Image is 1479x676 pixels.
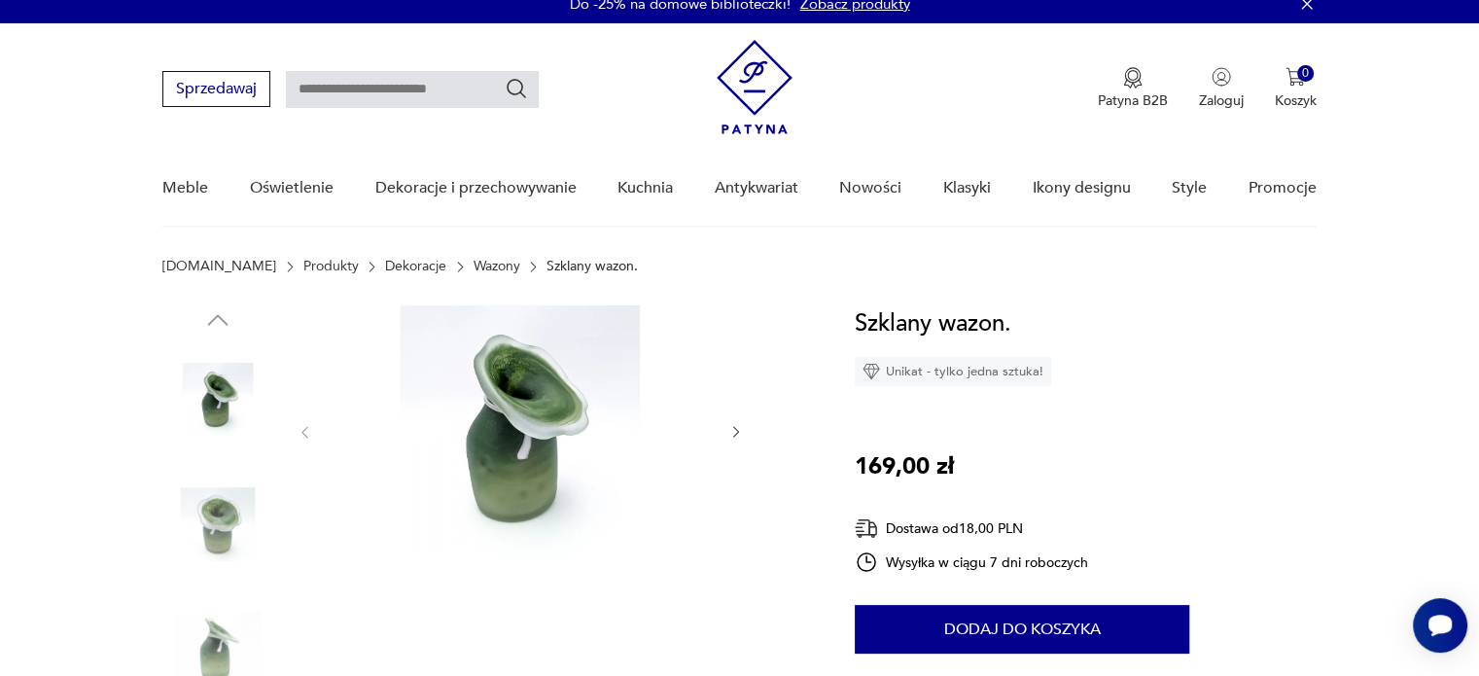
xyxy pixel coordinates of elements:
[162,259,276,274] a: [DOMAIN_NAME]
[162,71,270,107] button: Sprzedawaj
[333,305,708,555] img: Zdjęcie produktu Szklany wazon.
[839,151,901,226] a: Nowości
[1172,151,1207,226] a: Style
[162,84,270,97] a: Sprzedawaj
[1098,67,1168,110] a: Ikona medaluPatyna B2B
[474,259,520,274] a: Wazony
[1275,67,1317,110] button: 0Koszyk
[1297,65,1314,82] div: 0
[250,151,334,226] a: Oświetlenie
[617,151,673,226] a: Kuchnia
[855,357,1051,386] div: Unikat - tylko jedna sztuka!
[546,259,638,274] p: Szklany wazon.
[1199,91,1244,110] p: Zaloguj
[374,151,576,226] a: Dekoracje i przechowywanie
[1212,67,1231,87] img: Ikonka użytkownika
[855,516,1088,541] div: Dostawa od 18,00 PLN
[855,305,1011,342] h1: Szklany wazon.
[863,363,880,380] img: Ikona diamentu
[303,259,359,274] a: Produkty
[162,344,273,455] img: Zdjęcie produktu Szklany wazon.
[1249,151,1317,226] a: Promocje
[1199,67,1244,110] button: Zaloguj
[855,448,954,485] p: 169,00 zł
[855,605,1189,654] button: Dodaj do koszyka
[855,516,878,541] img: Ikona dostawy
[717,40,792,134] img: Patyna - sklep z meblami i dekoracjami vintage
[1098,67,1168,110] button: Patyna B2B
[162,469,273,580] img: Zdjęcie produktu Szklany wazon.
[1413,598,1467,653] iframe: Smartsupp widget button
[1123,67,1143,89] img: Ikona medalu
[385,259,446,274] a: Dekoracje
[1032,151,1130,226] a: Ikony designu
[855,551,1088,574] div: Wysyłka w ciągu 7 dni roboczych
[715,151,798,226] a: Antykwariat
[943,151,991,226] a: Klasyki
[505,77,528,100] button: Szukaj
[1098,91,1168,110] p: Patyna B2B
[162,151,208,226] a: Meble
[1285,67,1305,87] img: Ikona koszyka
[1275,91,1317,110] p: Koszyk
